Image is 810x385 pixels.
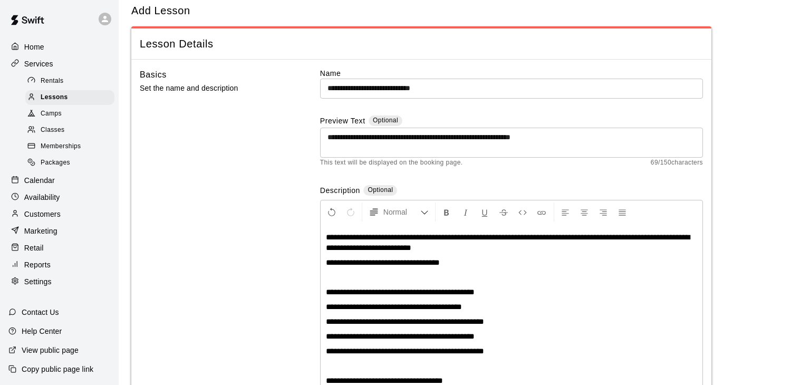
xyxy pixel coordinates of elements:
p: Customers [24,209,61,219]
a: Classes [25,122,119,139]
a: Camps [25,106,119,122]
button: Center Align [575,203,593,222]
span: Normal [383,207,420,217]
div: Memberships [25,139,114,154]
div: Lessons [25,90,114,105]
button: Insert Link [533,203,551,222]
h6: Basics [140,68,167,82]
p: Calendar [24,175,55,186]
span: Lessons [41,92,68,103]
h5: Add Lesson [131,4,190,18]
a: Rentals [25,73,119,89]
button: Format Strikethrough [495,203,513,222]
p: Reports [24,259,51,270]
span: Camps [41,109,62,119]
p: Settings [24,276,52,287]
a: Lessons [25,89,119,105]
button: Insert Code [514,203,532,222]
a: Packages [25,155,119,171]
span: Optional [373,117,398,124]
button: Undo [323,203,341,222]
p: Copy public page link [22,364,93,374]
span: This text will be displayed on the booking page. [320,158,463,168]
button: Right Align [594,203,612,222]
span: Lesson Details [140,37,703,51]
span: Rentals [41,76,64,86]
p: Marketing [24,226,57,236]
div: Packages [25,156,114,170]
span: 69 / 150 characters [651,158,703,168]
button: Format Bold [438,203,456,222]
label: Preview Text [320,115,365,128]
a: Memberships [25,139,119,155]
button: Formatting Options [364,203,433,222]
button: Format Italics [457,203,475,222]
p: Home [24,42,44,52]
p: Retail [24,243,44,253]
button: Justify Align [613,203,631,222]
span: Optional [368,186,393,194]
a: Home [8,39,110,55]
a: Marketing [8,223,110,239]
span: Classes [41,125,64,136]
button: Format Underline [476,203,494,222]
button: Left Align [556,203,574,222]
p: View public page [22,345,79,355]
a: Retail [8,240,110,256]
a: Settings [8,274,110,290]
a: Availability [8,189,110,205]
p: Services [24,59,53,69]
p: Set the name and description [140,82,286,95]
div: Rentals [25,74,114,89]
a: Calendar [8,172,110,188]
a: Customers [8,206,110,222]
a: Reports [8,257,110,273]
p: Contact Us [22,307,59,317]
div: Camps [25,107,114,121]
label: Name [320,68,703,79]
a: Services [8,56,110,72]
div: Classes [25,123,114,138]
button: Redo [342,203,360,222]
p: Help Center [22,326,62,336]
span: Memberships [41,141,81,152]
span: Packages [41,158,70,168]
label: Description [320,185,360,197]
p: Availability [24,192,60,203]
